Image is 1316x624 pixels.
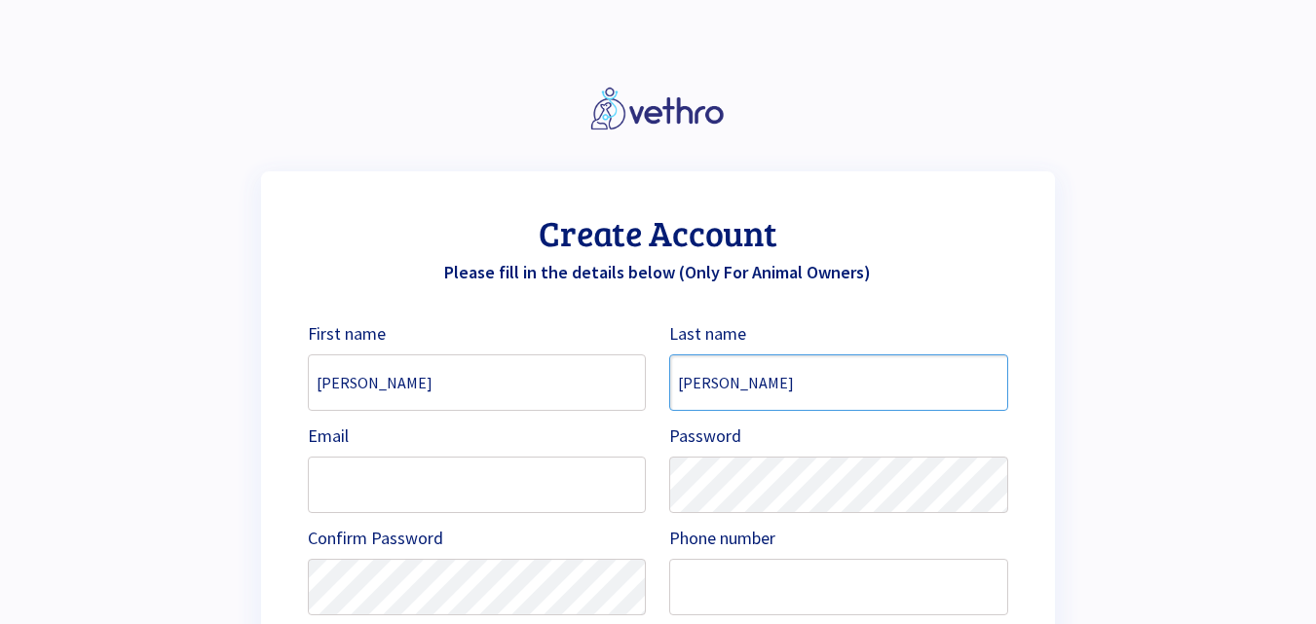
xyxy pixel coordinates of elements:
[669,309,1008,354] label: Last name
[308,513,647,559] label: Confirm Password
[669,513,1008,559] label: Phone number
[589,86,726,132] img: vethro_logo.png
[308,411,647,457] label: Email
[308,309,647,354] label: First name
[292,259,1024,285] p: Please fill in the details below (Only For Animal Owners)
[669,411,1008,457] label: Password
[292,206,1024,259] p: Create Account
